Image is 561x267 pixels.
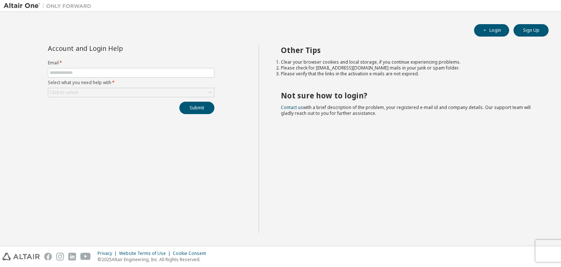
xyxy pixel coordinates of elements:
div: Click to select [50,90,78,95]
img: linkedin.svg [68,253,76,260]
label: Email [48,60,214,66]
div: Click to select [48,88,214,97]
a: Contact us [281,104,303,110]
button: Submit [179,102,214,114]
li: Please verify that the links in the activation e-mails are not expired. [281,71,536,77]
img: youtube.svg [80,253,91,260]
div: Privacy [98,251,119,256]
label: Select what you need help with [48,80,214,86]
span: with a brief description of the problem, your registered e-mail id and company details. Our suppo... [281,104,531,116]
div: Cookie Consent [173,251,210,256]
li: Please check for [EMAIL_ADDRESS][DOMAIN_NAME] mails in your junk or spam folder. [281,65,536,71]
li: Clear your browser cookies and local storage, if you continue experiencing problems. [281,59,536,65]
img: Altair One [4,2,95,10]
img: altair_logo.svg [2,253,40,260]
div: Account and Login Help [48,45,181,51]
h2: Other Tips [281,45,536,55]
img: instagram.svg [56,253,64,260]
div: Website Terms of Use [119,251,173,256]
img: facebook.svg [44,253,52,260]
button: Sign Up [514,24,549,37]
button: Login [474,24,509,37]
h2: Not sure how to login? [281,91,536,100]
p: © 2025 Altair Engineering, Inc. All Rights Reserved. [98,256,210,263]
